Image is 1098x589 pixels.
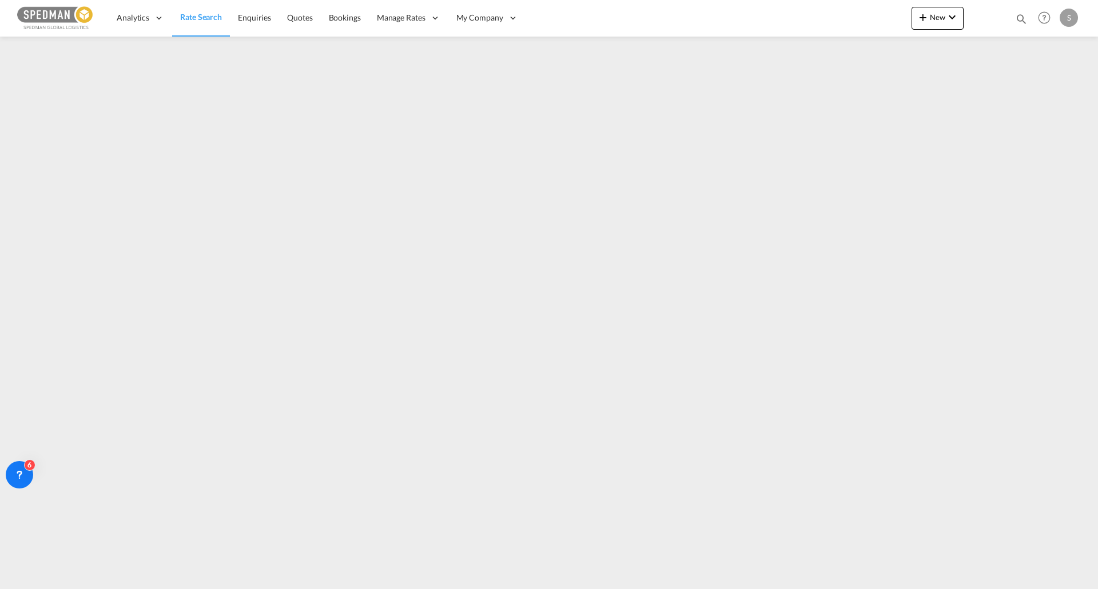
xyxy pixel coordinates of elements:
div: icon-magnify [1015,13,1028,30]
span: My Company [456,12,503,23]
div: S [1060,9,1078,27]
span: Quotes [287,13,312,22]
span: Manage Rates [377,12,425,23]
span: Bookings [329,13,361,22]
md-icon: icon-chevron-down [945,10,959,24]
span: Analytics [117,12,149,23]
span: New [916,13,959,22]
div: Help [1035,8,1060,29]
md-icon: icon-magnify [1015,13,1028,25]
button: icon-plus 400-fgNewicon-chevron-down [912,7,964,30]
md-icon: icon-plus 400-fg [916,10,930,24]
span: Rate Search [180,12,222,22]
span: Enquiries [238,13,271,22]
span: Help [1035,8,1054,27]
img: c12ca350ff1b11efb6b291369744d907.png [17,5,94,31]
